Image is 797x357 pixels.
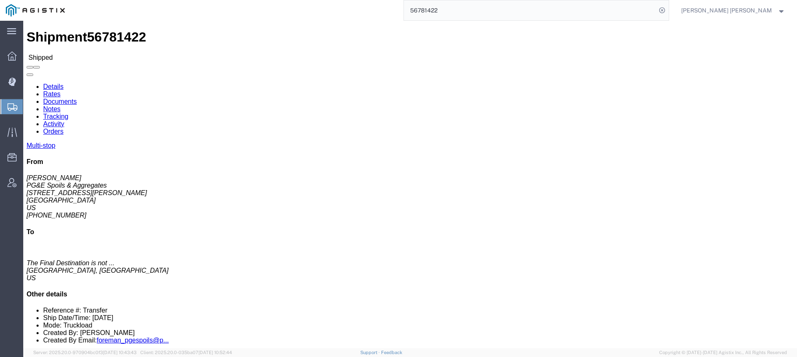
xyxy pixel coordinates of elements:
[404,0,656,20] input: Search for shipment number, reference number
[6,4,65,17] img: logo
[681,6,772,15] span: Kayte Bray Dogali
[23,21,797,348] iframe: FS Legacy Container
[681,5,785,15] button: [PERSON_NAME] [PERSON_NAME]
[360,350,381,355] a: Support
[381,350,402,355] a: Feedback
[33,350,137,355] span: Server: 2025.20.0-970904bc0f3
[103,350,137,355] span: [DATE] 10:43:43
[198,350,232,355] span: [DATE] 10:52:44
[659,349,787,356] span: Copyright © [DATE]-[DATE] Agistix Inc., All Rights Reserved
[140,350,232,355] span: Client: 2025.20.0-035ba07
